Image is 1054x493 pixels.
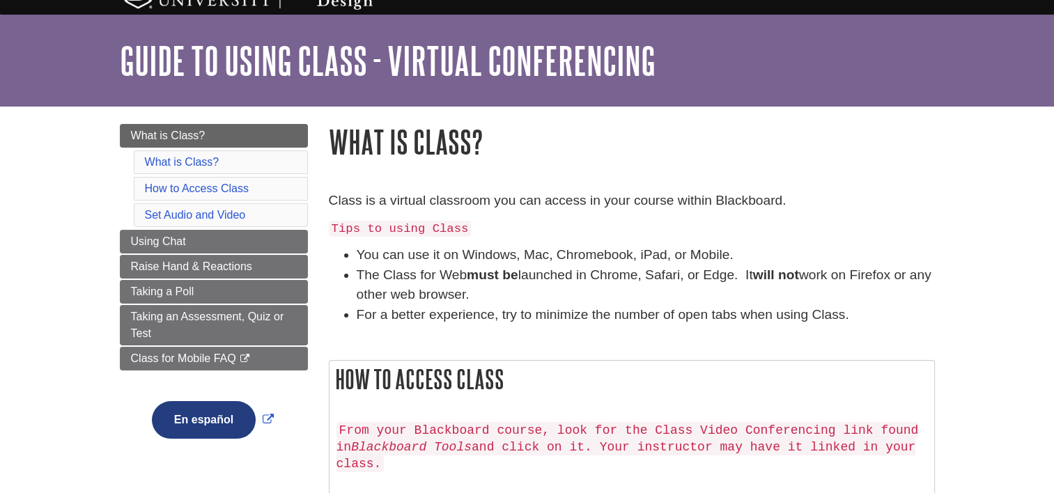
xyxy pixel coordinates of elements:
a: Using Chat [120,230,308,253]
code: From your Blackboard course, look for the Class Video Conferencing link found in and click on it.... [336,422,919,472]
em: Blackboard Tools [351,440,472,454]
div: Guide Page Menu [120,124,308,462]
span: Taking an Assessment, Quiz or Test [131,311,284,339]
p: Class is a virtual classroom you can access in your course within Blackboard. [329,191,935,211]
code: Tips to using Class [329,221,472,237]
span: What is Class? [131,130,206,141]
span: Raise Hand & Reactions [131,260,252,272]
a: Taking an Assessment, Quiz or Test [120,305,308,345]
a: Raise Hand & Reactions [120,255,308,279]
a: Link opens in new window [148,414,277,425]
strong: will not [753,267,799,282]
a: Class for Mobile FAQ [120,347,308,370]
a: What is Class? [120,124,308,148]
a: How to Access Class [145,182,249,194]
h1: What is Class? [329,124,935,159]
i: This link opens in a new window [239,354,251,363]
span: Class for Mobile FAQ [131,352,236,364]
li: You can use it on Windows, Mac, Chromebook, iPad, or Mobile. [357,245,935,265]
a: Guide to Using Class - Virtual Conferencing [120,39,656,82]
span: Using Chat [131,235,186,247]
button: En español [152,401,256,439]
strong: must be [467,267,518,282]
a: Taking a Poll [120,280,308,304]
li: The Class for Web launched in Chrome, Safari, or Edge. It work on Firefox or any other web browser. [357,265,935,306]
a: Set Audio and Video [145,209,246,221]
a: What is Class? [145,156,219,168]
h2: How to Access Class [330,361,934,398]
span: Taking a Poll [131,285,194,297]
li: For a better experience, try to minimize the number of open tabs when using Class. [357,305,935,325]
